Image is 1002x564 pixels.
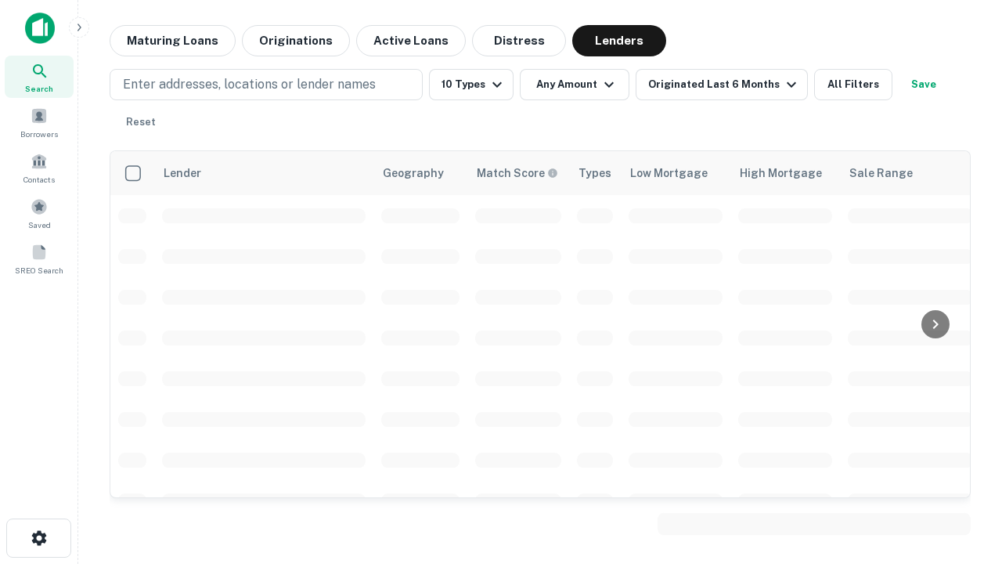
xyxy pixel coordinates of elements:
a: SREO Search [5,237,74,280]
span: SREO Search [15,264,63,277]
a: Saved [5,192,74,234]
div: Geography [383,164,444,183]
div: Types [578,164,611,183]
div: Sale Range [849,164,913,183]
span: Contacts [23,173,55,186]
button: Distress [472,25,566,56]
th: Low Mortgage [621,151,730,195]
span: Search [25,82,53,95]
p: Enter addresses, locations or lender names [123,75,376,94]
button: Lenders [572,25,666,56]
button: Originated Last 6 Months [636,69,808,100]
button: Any Amount [520,69,629,100]
span: Saved [28,219,51,231]
button: 10 Types [429,69,514,100]
div: Lender [164,164,201,183]
button: All Filters [814,69,892,100]
button: Save your search to get updates of matches that match your search criteria. [899,69,949,100]
th: Types [569,151,621,195]
th: High Mortgage [730,151,840,195]
th: Sale Range [840,151,981,195]
a: Contacts [5,146,74,189]
th: Geography [373,151,467,195]
iframe: Chat Widget [924,439,1002,514]
button: Maturing Loans [110,25,236,56]
button: Reset [116,107,166,138]
span: Borrowers [20,128,58,140]
th: Lender [154,151,373,195]
button: Active Loans [356,25,466,56]
div: Originated Last 6 Months [648,75,801,94]
th: Capitalize uses an advanced AI algorithm to match your search with the best lender. The match sco... [467,151,569,195]
a: Search [5,56,74,98]
button: Originations [242,25,350,56]
h6: Match Score [477,164,555,182]
button: Enter addresses, locations or lender names [110,69,423,100]
div: Capitalize uses an advanced AI algorithm to match your search with the best lender. The match sco... [477,164,558,182]
a: Borrowers [5,101,74,143]
div: Low Mortgage [630,164,708,183]
img: capitalize-icon.png [25,13,55,44]
div: High Mortgage [740,164,822,183]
